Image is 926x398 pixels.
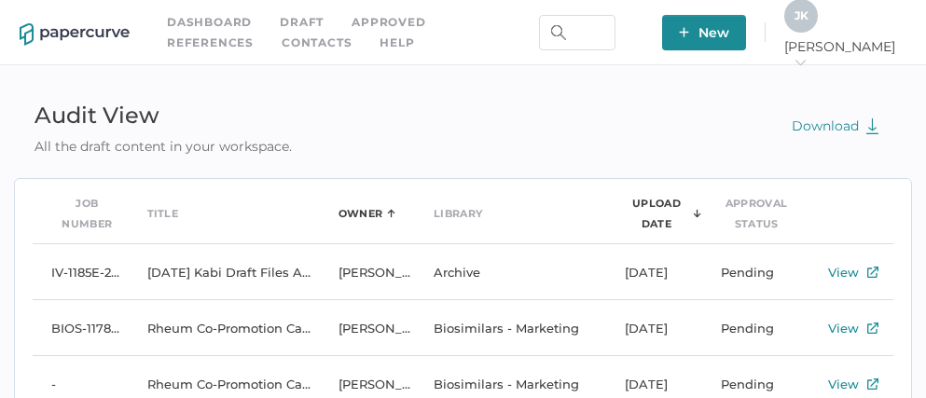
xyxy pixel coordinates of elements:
[606,300,702,356] td: [DATE]
[551,25,566,40] img: search.bf03fe8b.svg
[773,108,898,144] button: Download
[33,300,129,356] td: BIOS-1178E-2025.09.08-1.0
[867,378,878,390] img: external-link-icon.7ec190a1.svg
[828,317,859,339] div: View
[33,244,129,300] td: IV-1185E-2025.09.10-1.0
[434,203,482,224] div: Library
[539,15,615,50] input: Search Workspace
[679,15,729,50] span: New
[867,323,878,334] img: external-link-icon.7ec190a1.svg
[339,203,383,224] div: Owner
[702,300,798,356] td: Pending
[147,203,179,224] div: Title
[14,136,312,157] div: All the draft content in your workspace.
[794,56,807,69] i: arrow_right
[167,33,254,53] a: References
[167,12,252,33] a: Dashboard
[129,244,320,300] td: [DATE] Kabi Draft Files Audit
[20,23,130,46] img: papercurve-logo-colour.7244d18c.svg
[702,244,798,300] td: Pending
[679,27,689,37] img: plus-white.e19ec114.svg
[828,261,859,283] div: View
[865,117,879,134] img: download-green.2f70a7b3.svg
[606,244,702,300] td: [DATE]
[320,300,416,356] td: [PERSON_NAME]
[129,300,320,356] td: Rheum Co-Promotion Canada_v1-4
[415,244,606,300] td: Archive
[784,38,906,72] span: [PERSON_NAME]
[51,193,123,234] div: Job Number
[693,209,701,218] img: sorting-arrow-down.c3f0a1d0.svg
[662,15,746,50] button: New
[792,117,879,134] span: Download
[387,209,395,218] img: sorting-arrow-up.31349a42.svg
[721,193,793,234] div: Approval Status
[867,267,878,278] img: external-link-icon.7ec190a1.svg
[795,8,809,22] span: J K
[282,33,352,53] a: Contacts
[380,33,414,53] div: help
[625,193,688,234] div: Upload Date
[320,244,416,300] td: [PERSON_NAME]
[352,12,425,33] a: Approved
[280,12,324,33] a: Draft
[828,373,859,395] div: View
[14,95,312,136] div: Audit View
[415,300,606,356] td: Biosimilars - Marketing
